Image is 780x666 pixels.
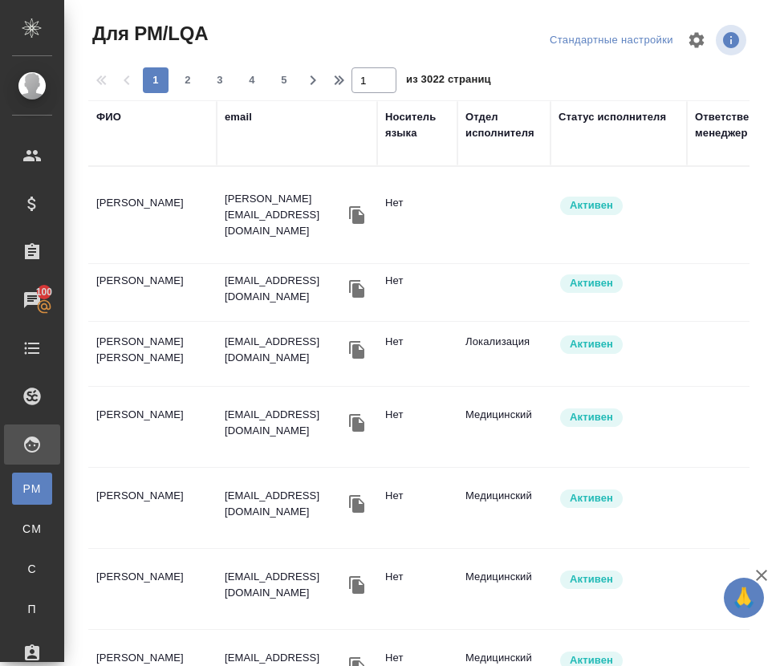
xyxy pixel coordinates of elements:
[88,480,217,536] td: [PERSON_NAME]
[88,399,217,455] td: [PERSON_NAME]
[377,187,457,243] td: Нет
[345,573,369,597] button: Скопировать
[225,273,345,305] p: [EMAIL_ADDRESS][DOMAIN_NAME]
[559,273,679,294] div: Рядовой исполнитель: назначай с учетом рейтинга
[207,67,233,93] button: 3
[225,109,252,125] div: email
[26,284,63,300] span: 100
[20,521,44,537] span: CM
[207,72,233,88] span: 3
[88,187,217,243] td: [PERSON_NAME]
[4,280,60,320] a: 100
[570,571,613,587] p: Активен
[377,561,457,617] td: Нет
[271,67,297,93] button: 5
[12,513,52,545] a: CM
[20,481,44,497] span: PM
[457,480,550,536] td: Медицинский
[239,72,265,88] span: 4
[88,265,217,321] td: [PERSON_NAME]
[377,399,457,455] td: Нет
[225,488,345,520] p: [EMAIL_ADDRESS][DOMAIN_NAME]
[20,561,44,577] span: С
[225,334,345,366] p: [EMAIL_ADDRESS][DOMAIN_NAME]
[724,578,764,618] button: 🙏
[385,109,449,141] div: Носитель языка
[695,109,778,141] div: Ответственный менеджер
[377,326,457,382] td: Нет
[345,411,369,435] button: Скопировать
[88,326,217,382] td: [PERSON_NAME] [PERSON_NAME]
[175,72,201,88] span: 2
[570,490,613,506] p: Активен
[12,473,52,505] a: PM
[345,203,369,227] button: Скопировать
[225,191,345,239] p: [PERSON_NAME][EMAIL_ADDRESS][DOMAIN_NAME]
[457,326,550,382] td: Локализация
[730,581,758,615] span: 🙏
[12,593,52,625] a: П
[377,265,457,321] td: Нет
[559,109,666,125] div: Статус исполнителя
[546,28,677,53] div: split button
[570,336,613,352] p: Активен
[239,67,265,93] button: 4
[345,492,369,516] button: Скопировать
[271,72,297,88] span: 5
[570,409,613,425] p: Активен
[406,70,491,93] span: из 3022 страниц
[559,334,679,355] div: Рядовой исполнитель: назначай с учетом рейтинга
[559,195,679,217] div: Рядовой исполнитель: назначай с учетом рейтинга
[716,25,750,55] span: Посмотреть информацию
[677,21,716,59] span: Настроить таблицу
[20,601,44,617] span: П
[457,561,550,617] td: Медицинский
[457,399,550,455] td: Медицинский
[345,277,369,301] button: Скопировать
[465,109,542,141] div: Отдел исполнителя
[570,197,613,213] p: Активен
[377,480,457,536] td: Нет
[96,109,121,125] div: ФИО
[559,407,679,428] div: Рядовой исполнитель: назначай с учетом рейтинга
[88,561,217,617] td: [PERSON_NAME]
[225,407,345,439] p: [EMAIL_ADDRESS][DOMAIN_NAME]
[175,67,201,93] button: 2
[570,275,613,291] p: Активен
[559,488,679,510] div: Рядовой исполнитель: назначай с учетом рейтинга
[559,569,679,591] div: Рядовой исполнитель: назначай с учетом рейтинга
[88,21,208,47] span: Для PM/LQA
[225,569,345,601] p: [EMAIL_ADDRESS][DOMAIN_NAME]
[12,553,52,585] a: С
[345,338,369,362] button: Скопировать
